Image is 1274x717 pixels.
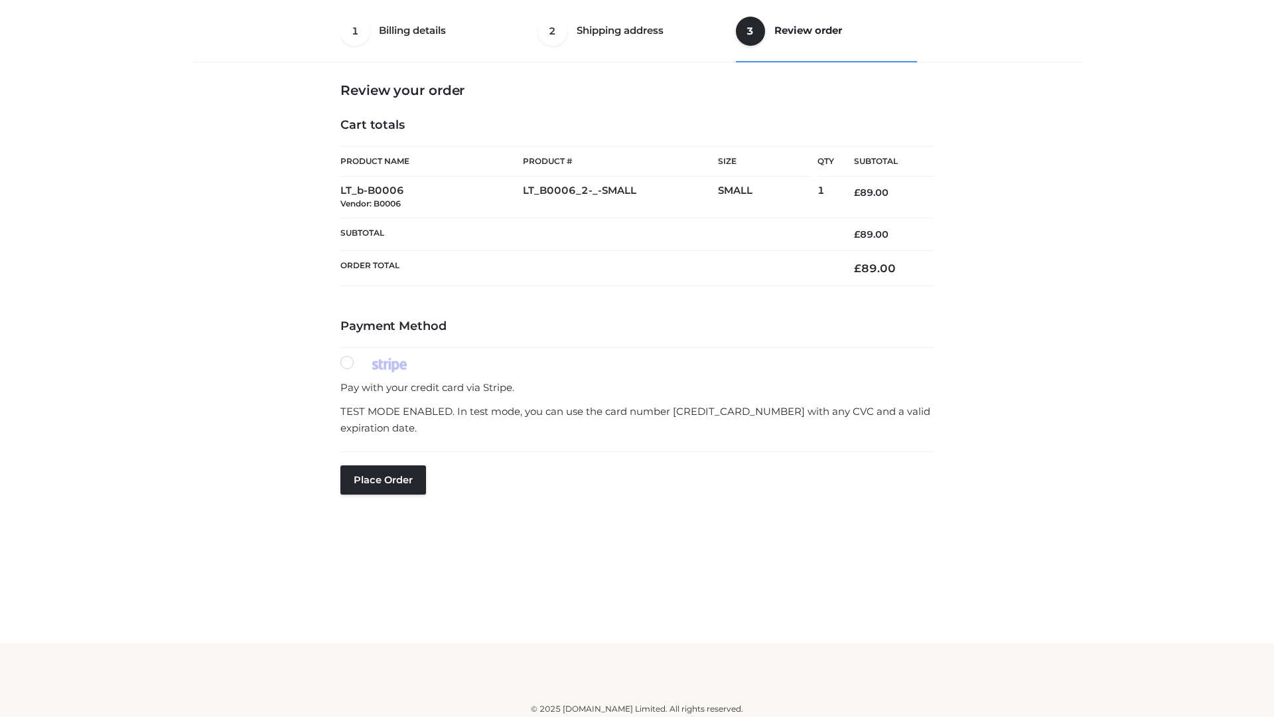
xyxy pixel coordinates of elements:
[340,146,523,177] th: Product Name
[817,177,834,218] td: 1
[854,228,860,240] span: £
[718,177,817,218] td: SMALL
[340,379,934,396] p: Pay with your credit card via Stripe.
[340,319,934,334] h4: Payment Method
[523,177,718,218] td: LT_B0006_2-_-SMALL
[340,403,934,437] p: TEST MODE ENABLED. In test mode, you can use the card number [CREDIT_CARD_NUMBER] with any CVC an...
[854,262,896,275] bdi: 89.00
[854,262,861,275] span: £
[854,187,888,199] bdi: 89.00
[340,118,934,133] h4: Cart totals
[340,177,523,218] td: LT_b-B0006
[197,702,1077,716] div: © 2025 [DOMAIN_NAME] Limited. All rights reserved.
[340,251,834,286] th: Order Total
[340,218,834,250] th: Subtotal
[854,187,860,199] span: £
[718,147,811,177] th: Size
[817,146,834,177] th: Qty
[340,199,401,208] small: Vendor: B0006
[340,465,426,495] button: Place order
[834,147,934,177] th: Subtotal
[854,228,888,240] bdi: 89.00
[340,82,934,98] h3: Review your order
[523,146,718,177] th: Product #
